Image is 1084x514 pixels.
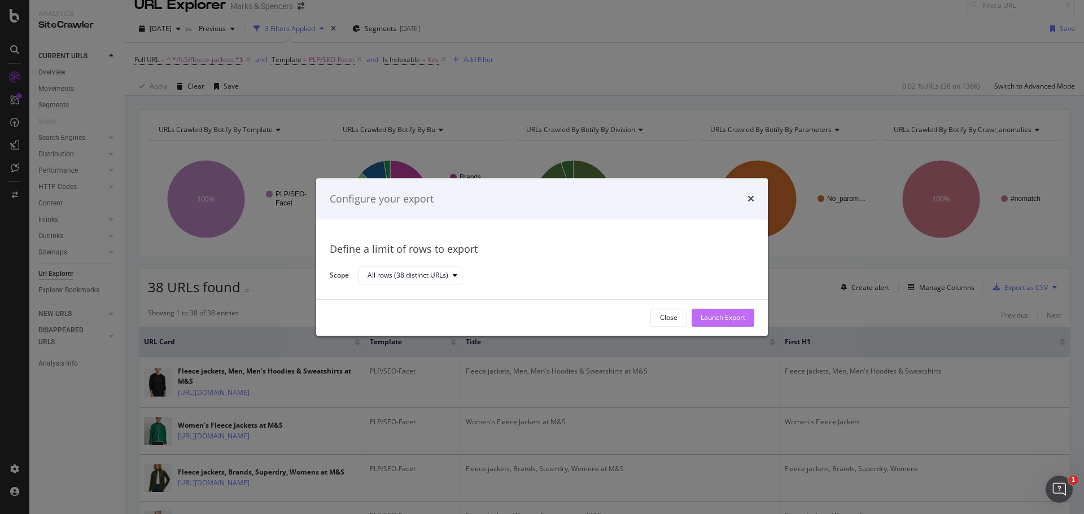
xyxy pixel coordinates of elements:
div: Configure your export [330,192,434,207]
div: All rows (38 distinct URLs) [368,273,448,279]
div: Launch Export [701,313,745,323]
button: All rows (38 distinct URLs) [358,267,462,285]
span: 1 [1069,476,1078,485]
div: Close [660,313,677,323]
label: Scope [330,270,349,283]
div: modal [316,178,768,336]
iframe: Intercom live chat [1046,476,1073,503]
button: Launch Export [692,309,754,327]
button: Close [650,309,687,327]
div: times [748,192,754,207]
div: Define a limit of rows to export [330,243,754,257]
